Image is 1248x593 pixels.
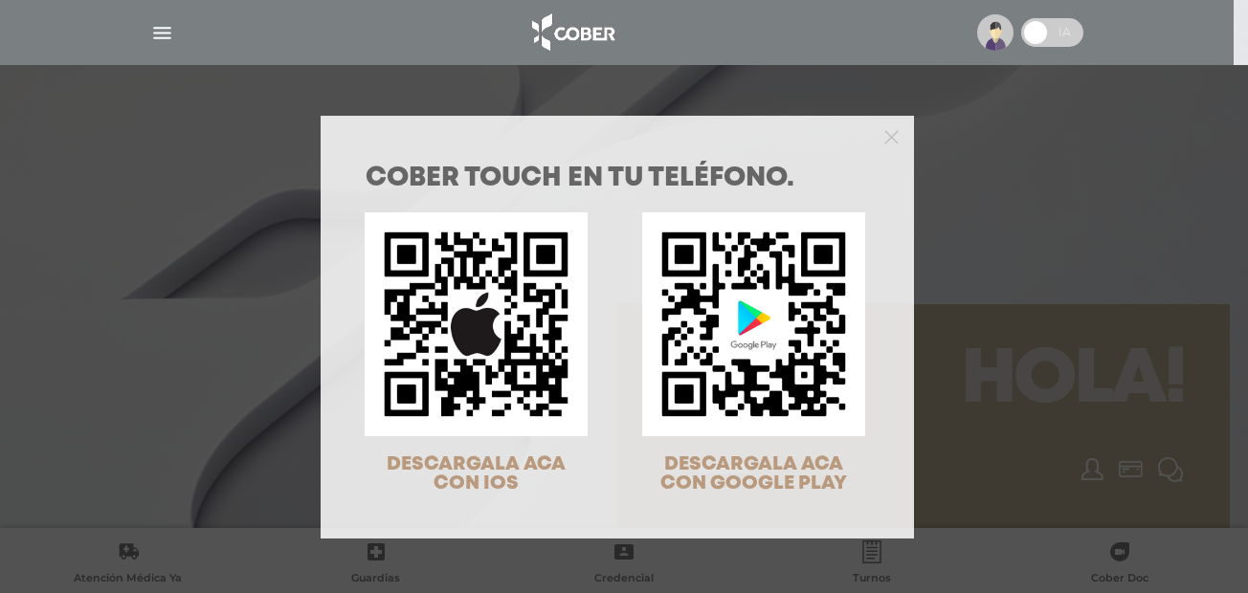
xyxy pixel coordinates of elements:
span: DESCARGALA ACA CON GOOGLE PLAY [660,455,847,493]
span: DESCARGALA ACA CON IOS [387,455,566,493]
img: qr-code [365,212,588,435]
img: qr-code [642,212,865,435]
h1: COBER TOUCH en tu teléfono. [366,165,869,192]
button: Close [884,127,899,144]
